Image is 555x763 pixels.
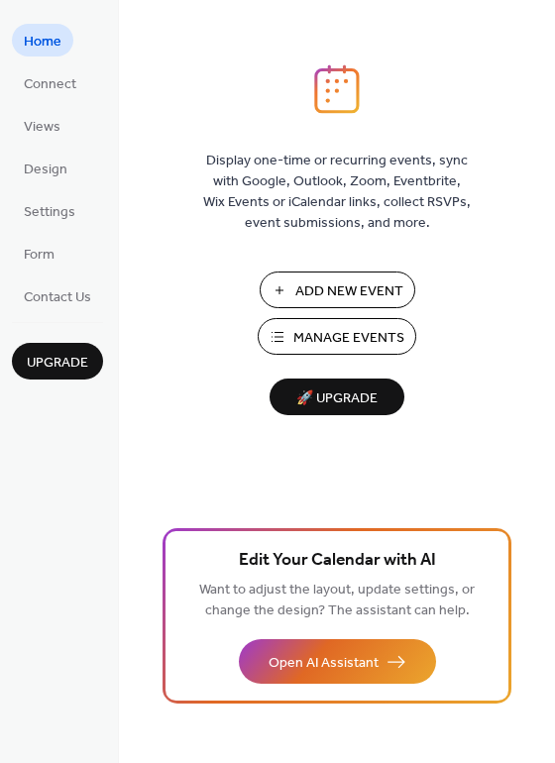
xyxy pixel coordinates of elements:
[24,287,91,308] span: Contact Us
[12,109,72,142] a: Views
[314,64,360,114] img: logo_icon.svg
[281,385,392,412] span: 🚀 Upgrade
[269,653,379,674] span: Open AI Assistant
[24,32,61,53] span: Home
[12,343,103,380] button: Upgrade
[12,66,88,99] a: Connect
[12,152,79,184] a: Design
[24,160,67,180] span: Design
[24,202,75,223] span: Settings
[293,328,404,349] span: Manage Events
[258,318,416,355] button: Manage Events
[260,272,415,308] button: Add New Event
[203,151,471,234] span: Display one-time or recurring events, sync with Google, Outlook, Zoom, Eventbrite, Wix Events or ...
[270,379,404,415] button: 🚀 Upgrade
[24,117,60,138] span: Views
[24,74,76,95] span: Connect
[295,281,403,302] span: Add New Event
[12,194,87,227] a: Settings
[239,639,436,684] button: Open AI Assistant
[24,245,55,266] span: Form
[239,547,436,575] span: Edit Your Calendar with AI
[12,279,103,312] a: Contact Us
[27,353,88,374] span: Upgrade
[12,237,66,270] a: Form
[199,577,475,624] span: Want to adjust the layout, update settings, or change the design? The assistant can help.
[12,24,73,56] a: Home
